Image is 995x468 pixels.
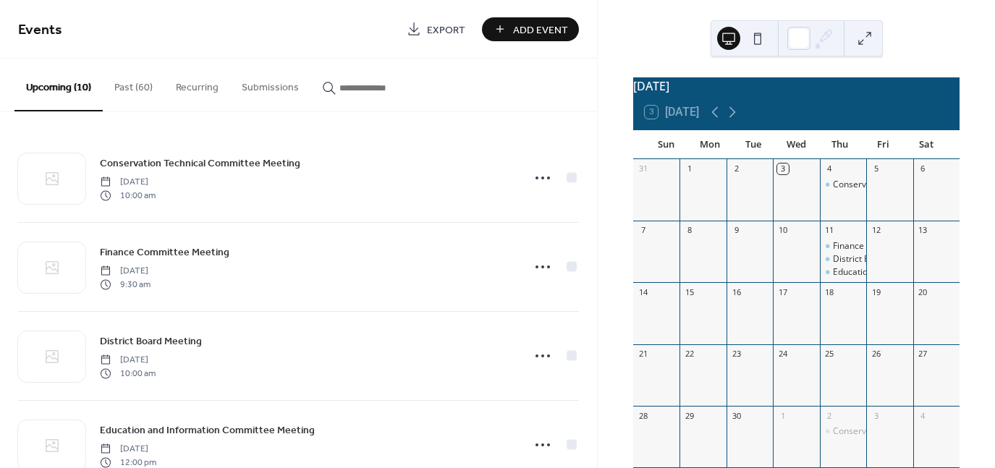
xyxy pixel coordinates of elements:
[100,422,315,438] a: Education and Information Committee Meeting
[100,278,151,291] span: 9:30 am
[871,163,881,174] div: 5
[688,130,732,159] div: Mon
[777,410,788,421] div: 1
[684,410,695,421] div: 29
[482,17,579,41] button: Add Event
[732,130,775,159] div: Tue
[684,349,695,359] div: 22
[684,163,695,174] div: 1
[871,286,881,297] div: 19
[638,163,648,174] div: 31
[100,443,156,456] span: [DATE]
[918,410,928,421] div: 4
[731,225,742,236] div: 9
[427,22,465,38] span: Export
[684,286,695,297] div: 15
[918,225,928,236] div: 13
[820,425,866,438] div: Conservation Technical Committee Meeting
[861,130,905,159] div: Fri
[18,16,62,44] span: Events
[100,265,151,278] span: [DATE]
[777,286,788,297] div: 17
[833,253,924,265] div: District Board Meeting
[824,163,835,174] div: 4
[100,245,229,260] span: Finance Committee Meeting
[100,155,300,171] a: Conservation Technical Committee Meeting
[820,253,866,265] div: District Board Meeting
[871,410,881,421] div: 3
[777,163,788,174] div: 3
[396,17,476,41] a: Export
[824,286,835,297] div: 18
[731,349,742,359] div: 23
[100,244,229,260] a: Finance Committee Meeting
[775,130,818,159] div: Wed
[820,266,866,278] div: Education and Information Committee Meeting
[100,334,202,349] span: District Board Meeting
[638,349,648,359] div: 21
[14,59,103,111] button: Upcoming (10)
[230,59,310,110] button: Submissions
[513,22,568,38] span: Add Event
[103,59,164,110] button: Past (60)
[777,225,788,236] div: 10
[731,410,742,421] div: 30
[100,333,202,349] a: District Board Meeting
[684,225,695,236] div: 8
[164,59,230,110] button: Recurring
[871,225,881,236] div: 12
[100,156,300,171] span: Conservation Technical Committee Meeting
[777,349,788,359] div: 24
[100,189,156,202] span: 10:00 am
[820,179,866,191] div: Conservation Technical Committee Meeting
[638,286,648,297] div: 14
[871,349,881,359] div: 26
[824,225,835,236] div: 11
[818,130,861,159] div: Thu
[645,130,688,159] div: Sun
[918,163,928,174] div: 6
[638,225,648,236] div: 7
[100,354,156,367] span: [DATE]
[100,423,315,438] span: Education and Information Committee Meeting
[918,286,928,297] div: 20
[918,349,928,359] div: 27
[824,349,835,359] div: 25
[731,163,742,174] div: 2
[731,286,742,297] div: 16
[824,410,835,421] div: 2
[633,77,960,95] div: [DATE]
[833,240,947,252] div: Finance Committee Meeting
[820,240,866,252] div: Finance Committee Meeting
[638,410,648,421] div: 28
[100,176,156,189] span: [DATE]
[100,367,156,380] span: 10:00 am
[905,130,948,159] div: Sat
